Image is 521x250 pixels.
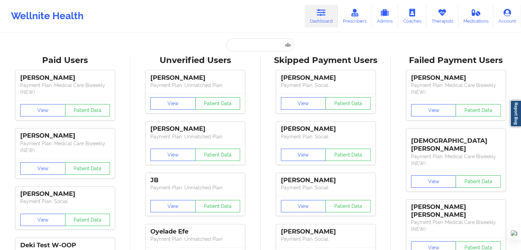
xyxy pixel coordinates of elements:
[411,104,456,116] button: View
[325,97,371,110] button: Patient Data
[411,74,501,82] div: [PERSON_NAME]
[20,162,65,175] button: View
[65,104,110,116] button: Patient Data
[150,236,240,242] p: Payment Plan : Unmatched Plan
[150,200,196,212] button: View
[150,133,240,140] p: Payment Plan : Unmatched Plan
[281,97,326,110] button: View
[458,5,494,27] a: Medications
[426,5,458,27] a: Therapists
[150,125,240,133] div: [PERSON_NAME]
[281,200,326,212] button: View
[411,153,501,167] p: Payment Plan : Medical Care Biweekly (NEW)
[5,55,125,66] div: Paid Users
[150,149,196,161] button: View
[20,190,110,198] div: [PERSON_NAME]
[281,149,326,161] button: View
[396,55,516,66] div: Failed Payment Users
[150,74,240,82] div: [PERSON_NAME]
[281,176,371,184] div: [PERSON_NAME]
[325,149,371,161] button: Patient Data
[20,198,110,205] p: Payment Plan : Social
[281,125,371,133] div: [PERSON_NAME]
[20,74,110,82] div: [PERSON_NAME]
[150,176,240,184] div: JB
[20,140,110,154] p: Payment Plan : Medical Care Biweekly (NEW)
[371,5,398,27] a: Admins
[281,82,371,89] p: Payment Plan : Social
[338,5,372,27] a: Prescribers
[510,100,521,127] a: Report Bug
[456,175,501,188] button: Patient Data
[456,104,501,116] button: Patient Data
[20,104,65,116] button: View
[281,133,371,140] p: Payment Plan : Social
[305,5,338,27] a: Dashboard
[65,162,110,175] button: Patient Data
[150,184,240,191] p: Payment Plan : Unmatched Plan
[20,82,110,96] p: Payment Plan : Medical Care Biweekly (NEW)
[150,82,240,89] p: Payment Plan : Unmatched Plan
[20,214,65,226] button: View
[411,82,501,96] p: Payment Plan : Medical Care Biweekly (NEW)
[411,203,501,219] div: [PERSON_NAME] [PERSON_NAME]
[20,132,110,140] div: [PERSON_NAME]
[398,5,426,27] a: Coaches
[325,200,371,212] button: Patient Data
[265,55,386,66] div: Skipped Payment Users
[135,55,256,66] div: Unverified Users
[281,74,371,82] div: [PERSON_NAME]
[195,149,240,161] button: Patient Data
[195,200,240,212] button: Patient Data
[65,214,110,226] button: Patient Data
[195,97,240,110] button: Patient Data
[411,132,501,153] div: [DEMOGRAPHIC_DATA][PERSON_NAME]
[150,97,196,110] button: View
[281,236,371,242] p: Payment Plan : Social
[493,5,521,27] a: Account
[281,228,371,236] div: [PERSON_NAME]
[20,241,110,249] div: Deki Test W-OOP
[150,228,240,236] div: Oyelade Efe
[411,219,501,233] p: Payment Plan : Medical Care Biweekly (NEW)
[281,184,371,191] p: Payment Plan : Social
[411,175,456,188] button: View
